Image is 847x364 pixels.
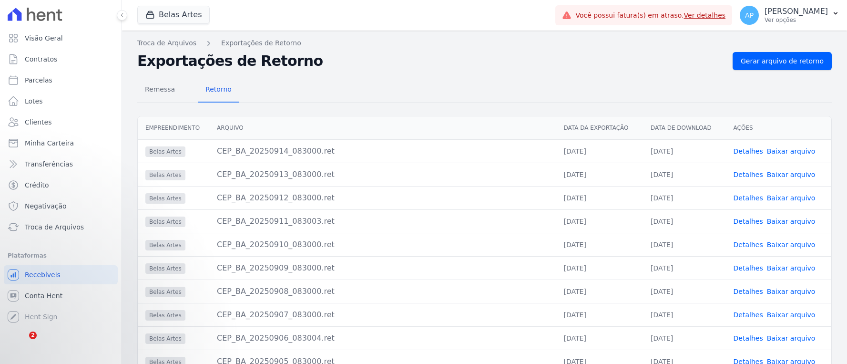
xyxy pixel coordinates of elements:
td: [DATE] [643,186,726,209]
td: [DATE] [556,186,643,209]
span: Remessa [139,80,181,99]
span: AP [745,12,754,19]
a: Detalhes [734,264,763,272]
nav: Tab selector [137,78,239,103]
a: Lotes [4,92,118,111]
span: Belas Artes [145,263,185,274]
a: Recebíveis [4,265,118,284]
td: [DATE] [643,163,726,186]
td: [DATE] [643,280,726,303]
th: Data de Download [643,116,726,140]
td: [DATE] [643,303,726,326]
a: Detalhes [734,311,763,319]
a: Clientes [4,113,118,132]
td: [DATE] [556,303,643,326]
span: Crédito [25,180,49,190]
a: Exportações de Retorno [221,38,301,48]
td: [DATE] [556,280,643,303]
a: Contratos [4,50,118,69]
div: CEP_BA_20250906_083004.ret [217,333,549,344]
a: Baixar arquivo [767,311,816,319]
span: Recebíveis [25,270,61,280]
span: Minha Carteira [25,138,74,148]
span: Negativação [25,201,67,211]
span: Gerar arquivo de retorno [741,56,824,66]
a: Baixar arquivo [767,334,816,342]
p: [PERSON_NAME] [765,7,828,16]
span: Clientes [25,117,51,127]
td: [DATE] [643,209,726,233]
span: Visão Geral [25,33,63,43]
div: Plataformas [8,250,114,261]
td: [DATE] [556,209,643,233]
span: Belas Artes [145,333,185,344]
td: [DATE] [643,233,726,256]
a: Baixar arquivo [767,171,816,178]
span: Transferências [25,159,73,169]
th: Ações [726,116,831,140]
a: Gerar arquivo de retorno [733,52,832,70]
a: Detalhes [734,147,763,155]
a: Retorno [198,78,239,103]
span: Troca de Arquivos [25,222,84,232]
div: CEP_BA_20250914_083000.ret [217,146,549,157]
div: CEP_BA_20250913_083000.ret [217,169,549,180]
a: Crédito [4,176,118,195]
th: Empreendimento [138,116,209,140]
a: Detalhes [734,194,763,202]
span: Belas Artes [145,146,185,157]
a: Baixar arquivo [767,241,816,249]
a: Transferências [4,155,118,174]
span: Belas Artes [145,170,185,180]
span: Lotes [25,96,43,106]
span: Você possui fatura(s) em atraso. [575,10,725,21]
td: [DATE] [556,139,643,163]
a: Parcelas [4,71,118,90]
div: CEP_BA_20250912_083000.ret [217,192,549,204]
th: Arquivo [209,116,556,140]
th: Data da Exportação [556,116,643,140]
a: Detalhes [734,218,763,225]
a: Baixar arquivo [767,147,816,155]
a: Negativação [4,197,118,216]
a: Baixar arquivo [767,218,816,225]
a: Troca de Arquivos [4,218,118,237]
span: Contratos [25,54,57,64]
nav: Breadcrumb [137,38,832,48]
a: Troca de Arquivos [137,38,196,48]
a: Baixar arquivo [767,264,816,272]
a: Minha Carteira [4,134,118,153]
a: Baixar arquivo [767,194,816,202]
td: [DATE] [556,163,643,186]
h2: Exportações de Retorno [137,52,725,70]
span: Belas Artes [145,217,185,227]
td: [DATE] [643,256,726,280]
a: Ver detalhes [684,11,726,19]
iframe: Intercom live chat [10,332,32,354]
span: Belas Artes [145,240,185,250]
div: CEP_BA_20250909_083000.ret [217,262,549,274]
div: CEP_BA_20250907_083000.ret [217,309,549,321]
button: Belas Artes [137,6,210,24]
a: Detalhes [734,288,763,295]
td: [DATE] [556,326,643,350]
div: CEP_BA_20250908_083000.ret [217,286,549,297]
td: [DATE] [556,233,643,256]
div: CEP_BA_20250911_083003.ret [217,216,549,227]
div: CEP_BA_20250910_083000.ret [217,239,549,250]
span: Retorno [200,80,237,99]
button: AP [PERSON_NAME] Ver opções [732,2,847,29]
td: [DATE] [643,326,726,350]
td: [DATE] [556,256,643,280]
span: Belas Artes [145,193,185,204]
a: Detalhes [734,334,763,342]
p: Ver opções [765,16,828,24]
td: [DATE] [643,139,726,163]
a: Visão Geral [4,29,118,48]
a: Detalhes [734,171,763,178]
a: Detalhes [734,241,763,249]
iframe: Intercom notifications mensagem [7,271,198,338]
span: Parcelas [25,75,52,85]
span: 2 [29,332,37,339]
a: Baixar arquivo [767,288,816,295]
